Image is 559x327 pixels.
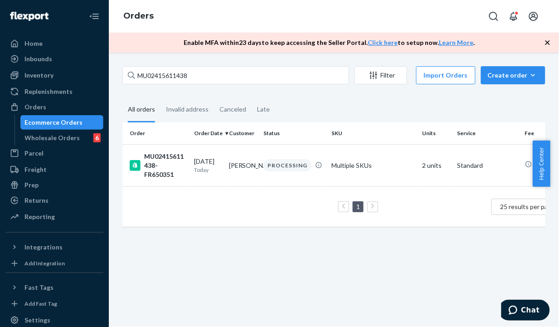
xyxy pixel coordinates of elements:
button: Open account menu [525,7,543,25]
div: Orders [24,102,46,112]
a: Page 1 is your current page [355,203,362,210]
a: Add Fast Tag [5,298,103,309]
div: Returns [24,196,49,205]
button: Open Search Box [485,7,503,25]
a: Click here [368,39,398,46]
th: Order Date [190,122,225,144]
p: Enable MFA within 23 days to keep accessing the Seller Portal. to setup now. . [184,38,475,47]
button: Help Center [533,141,550,187]
input: Search orders [122,66,349,84]
a: Freight [5,162,103,177]
a: Learn More [439,39,474,46]
a: Replenishments [5,84,103,99]
a: Orders [5,100,103,114]
div: Fast Tags [24,283,53,292]
div: Settings [24,316,50,325]
div: Customer [229,129,257,137]
button: Open notifications [505,7,523,25]
th: Status [260,122,328,144]
a: Home [5,36,103,51]
span: 25 results per page [501,203,555,210]
div: Replenishments [24,87,73,96]
a: Inbounds [5,52,103,66]
div: Inbounds [24,54,52,63]
div: Late [257,98,270,121]
a: Inventory [5,68,103,83]
th: Service [453,122,521,144]
th: Units [418,122,453,144]
a: Orders [123,11,154,21]
ol: breadcrumbs [116,3,161,29]
button: Integrations [5,240,103,254]
div: Parcel [24,149,44,158]
a: Wholesale Orders6 [20,131,104,145]
button: Create order [481,66,545,84]
p: Today [194,166,222,174]
div: Add Integration [24,259,65,267]
button: Import Orders [416,66,476,84]
div: [DATE] [194,157,222,174]
td: Multiple SKUs [328,144,418,186]
div: Filter [355,71,407,80]
th: Order [122,122,190,144]
div: Canceled [219,98,246,121]
th: SKU [328,122,418,144]
div: Freight [24,165,47,174]
button: Close Navigation [85,7,103,25]
div: Wholesale Orders [25,133,80,142]
button: Fast Tags [5,280,103,295]
div: Reporting [24,212,55,221]
iframe: Opens a widget where you can chat to one of our agents [501,300,550,322]
div: 6 [93,133,101,142]
div: Integrations [24,243,63,252]
div: Ecommerce Orders [25,118,83,127]
a: Parcel [5,146,103,161]
div: Prep [24,181,39,190]
div: MU02415611438-FR650351 [130,152,187,179]
button: Filter [355,66,407,84]
a: Reporting [5,210,103,224]
div: Create order [488,71,539,80]
a: Ecommerce Orders [20,115,104,130]
a: Returns [5,193,103,208]
a: Add Integration [5,258,103,269]
div: All orders [128,98,155,122]
p: Standard [457,161,518,170]
div: Home [24,39,43,48]
img: Flexport logo [10,12,49,21]
div: Invalid address [166,98,209,121]
td: [PERSON_NAME] [225,144,260,186]
a: Prep [5,178,103,192]
td: 2 units [418,144,453,186]
div: Add Fast Tag [24,300,57,307]
div: PROCESSING [263,159,311,171]
div: Inventory [24,71,53,80]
